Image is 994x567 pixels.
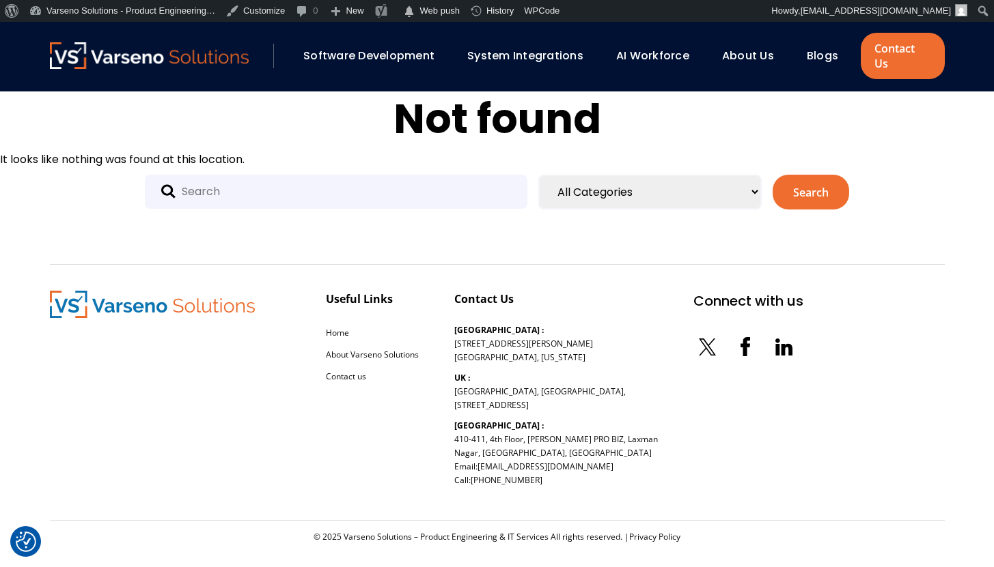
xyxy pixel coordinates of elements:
[16,532,36,552] img: Revisit consent button
[454,372,470,383] b: UK :
[715,44,793,68] div: About Us
[693,291,803,311] div: Connect with us
[454,420,544,431] b: [GEOGRAPHIC_DATA] :
[50,42,249,69] img: Varseno Solutions – Product Engineering & IT Services
[454,291,514,307] div: Contact Us
[402,2,416,21] span: 
[16,532,36,552] button: Cookie Settings
[471,474,542,486] a: [PHONE_NUMBER]
[629,531,680,542] a: Privacy Policy
[454,324,544,336] b: [GEOGRAPHIC_DATA] :
[326,327,349,338] a: Home
[326,370,366,382] a: Contact us
[609,44,708,68] div: AI Workforce
[807,48,838,63] a: Blogs
[326,349,419,360] a: About Varseno Solutions
[460,44,603,68] div: System Integrations
[145,175,527,209] input: Search
[800,44,857,68] div: Blogs
[454,323,593,364] p: [STREET_ADDRESS][PERSON_NAME] [GEOGRAPHIC_DATA], [US_STATE]
[861,33,944,79] a: Contact Us
[303,48,434,63] a: Software Development
[801,5,951,16] span: [EMAIL_ADDRESS][DOMAIN_NAME]
[326,291,393,307] div: Useful Links
[454,371,626,412] p: [GEOGRAPHIC_DATA], [GEOGRAPHIC_DATA], [STREET_ADDRESS]
[50,42,249,70] a: Varseno Solutions – Product Engineering & IT Services
[467,48,583,63] a: System Integrations
[616,48,689,63] a: AI Workforce
[50,532,945,542] div: © 2025 Varseno Solutions – Product Engineering & IT Services All rights reserved. |
[478,461,613,472] a: [EMAIL_ADDRESS][DOMAIN_NAME]
[454,419,658,487] p: 410-411, 4th Floor, [PERSON_NAME] PRO BIZ, Laxman Nagar, [GEOGRAPHIC_DATA], [GEOGRAPHIC_DATA] Ema...
[722,48,774,63] a: About Us
[50,291,255,318] img: Varseno Solutions – Product Engineering & IT Services
[296,44,454,68] div: Software Development
[773,175,849,209] button: Search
